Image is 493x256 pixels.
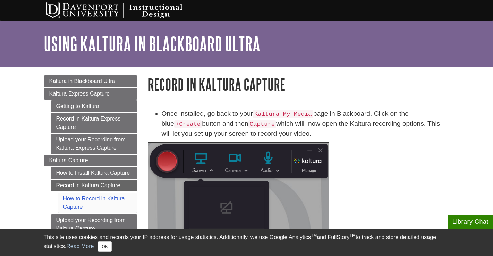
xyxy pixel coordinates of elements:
[253,110,313,118] code: Kaltura My Media
[51,214,137,234] a: Upload your Recording from Kaltura Capture
[40,2,207,19] img: Davenport University Instructional Design
[49,78,115,84] span: Kaltura in Blackboard Ultra
[51,100,137,112] a: Getting to Kaltura
[44,33,260,55] a: Using Kaltura in Blackboard Ultra
[44,75,137,87] a: Kaltura in Blackboard Ultra
[51,167,137,179] a: How to Install Kaltura Capture
[148,75,450,93] h1: Record in Kaltura Capture
[63,196,125,210] a: How to Record in Kaltura Capture
[350,233,356,238] sup: TM
[51,180,137,191] a: Record in Kaltura Capture
[311,233,317,238] sup: TM
[162,109,450,139] li: Once installed, go back to your page in Blackboard. Click on the blue button and then which will ...
[448,215,493,229] button: Library Chat
[248,120,277,128] code: Capture
[49,157,88,163] span: Kaltura Capture
[51,134,137,154] a: Upload your Recording from Kaltura Express Capture
[174,120,202,128] code: +Create
[44,75,137,234] div: Guide Page Menu
[98,241,111,252] button: Close
[49,91,110,97] span: Kaltura Express Capture
[44,233,450,252] div: This site uses cookies and records your IP address for usage statistics. Additionally, we use Goo...
[51,113,137,133] a: Record in Kaltura Express Capture
[44,88,137,100] a: Kaltura Express Capture
[66,243,94,249] a: Read More
[44,155,137,166] a: Kaltura Capture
